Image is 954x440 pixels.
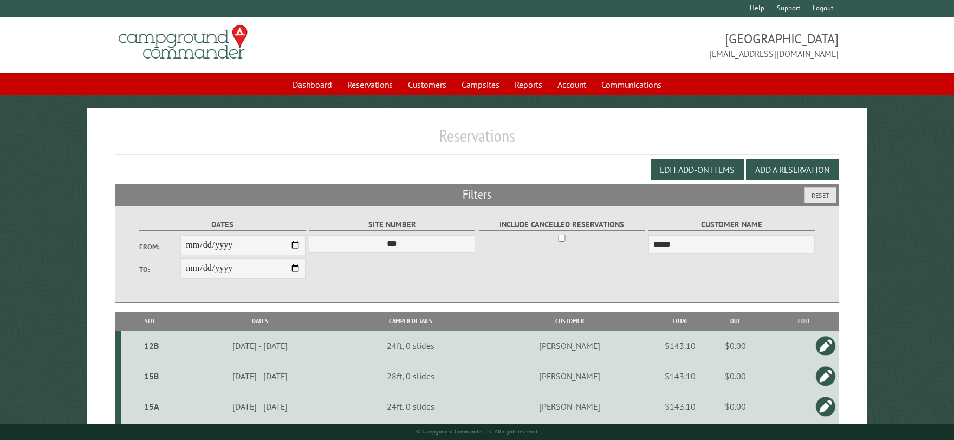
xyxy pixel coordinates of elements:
label: Dates [139,218,306,231]
td: 24ft, 0 slides [341,331,481,361]
span: [GEOGRAPHIC_DATA] [EMAIL_ADDRESS][DOMAIN_NAME] [477,30,839,60]
td: $0.00 [702,391,770,422]
button: Edit Add-on Items [651,159,744,180]
td: $0.00 [702,361,770,391]
td: [PERSON_NAME] [481,331,659,361]
td: 28ft, 0 slides [341,361,481,391]
th: Customer [481,312,659,331]
td: $143.10 [659,361,702,391]
td: [PERSON_NAME] [481,391,659,422]
td: [PERSON_NAME] [481,361,659,391]
div: 12B [125,340,177,351]
button: Reset [804,187,836,203]
div: 15B [125,371,177,381]
label: Site Number [309,218,475,231]
th: Site [121,312,179,331]
th: Edit [769,312,838,331]
div: [DATE] - [DATE] [181,371,339,381]
th: Due [702,312,770,331]
button: Add a Reservation [746,159,839,180]
th: Camper Details [341,312,481,331]
h1: Reservations [115,125,838,155]
div: 15A [125,401,177,412]
td: $143.10 [659,331,702,361]
div: [DATE] - [DATE] [181,401,339,412]
a: Reservations [341,74,399,95]
th: Total [659,312,702,331]
label: Customer Name [648,218,815,231]
h2: Filters [115,184,838,205]
label: Include Cancelled Reservations [479,218,645,231]
a: Customers [401,74,453,95]
a: Account [551,74,593,95]
a: Campsites [455,74,506,95]
a: Dashboard [286,74,339,95]
img: Campground Commander [115,21,251,63]
a: Communications [595,74,668,95]
a: Reports [508,74,549,95]
td: 24ft, 0 slides [341,391,481,422]
th: Dates [179,312,341,331]
td: $0.00 [702,331,770,361]
td: $143.10 [659,391,702,422]
small: © Campground Commander LLC. All rights reserved. [416,428,538,435]
div: [DATE] - [DATE] [181,340,339,351]
label: From: [139,242,181,252]
label: To: [139,264,181,275]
